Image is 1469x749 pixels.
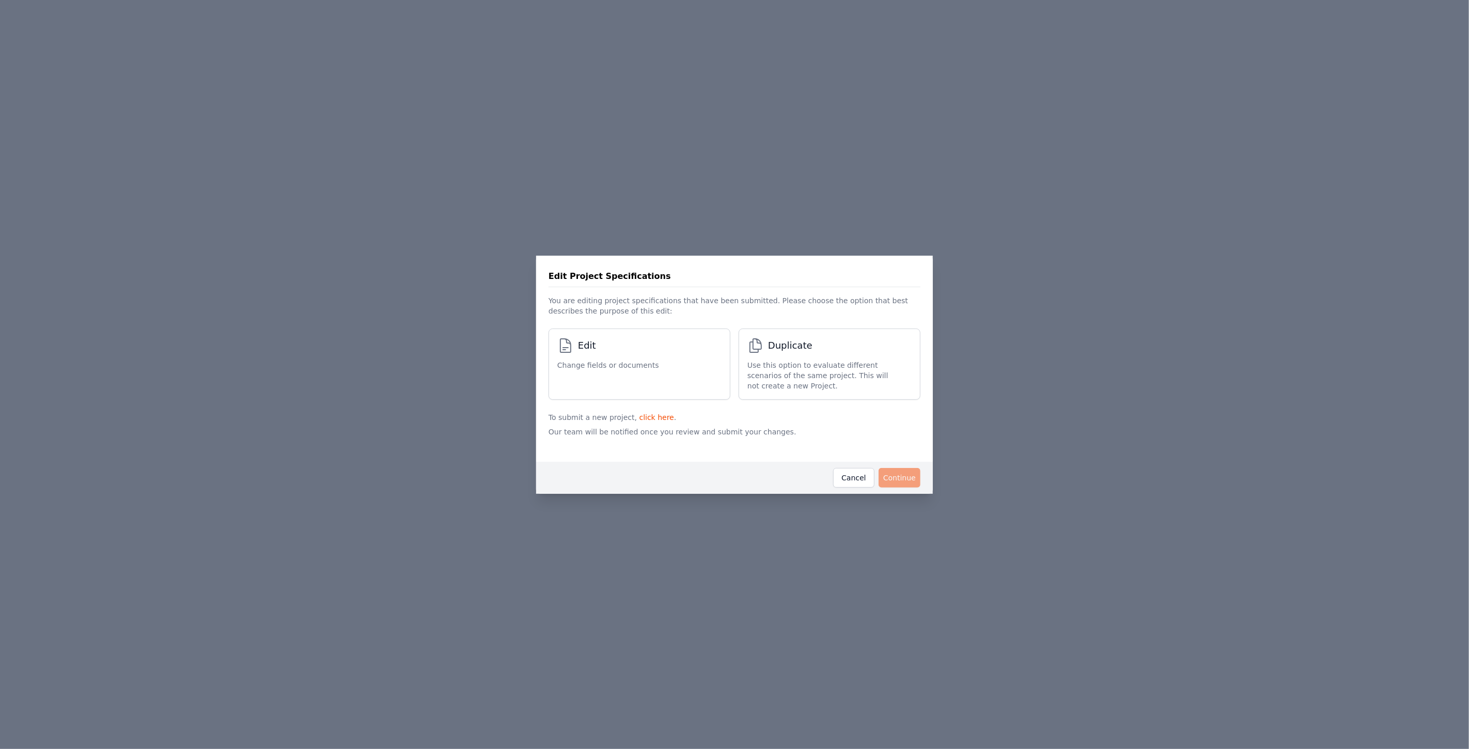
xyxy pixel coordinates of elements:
span: Change fields or documents [557,360,659,370]
h3: Edit Project Specifications [549,270,671,283]
button: Cancel [833,468,874,488]
p: Our team will be notified once you review and submit your changes. [549,423,920,454]
span: Edit [578,338,596,353]
span: Duplicate [768,338,812,353]
p: You are editing project specifications that have been submitted. Please choose the option that be... [549,287,920,320]
a: click here [639,413,674,422]
button: Continue [879,468,920,488]
span: Use this option to evaluate different scenarios of the same project. This will not create a new P... [747,360,901,391]
p: To submit a new project, . [549,408,920,423]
